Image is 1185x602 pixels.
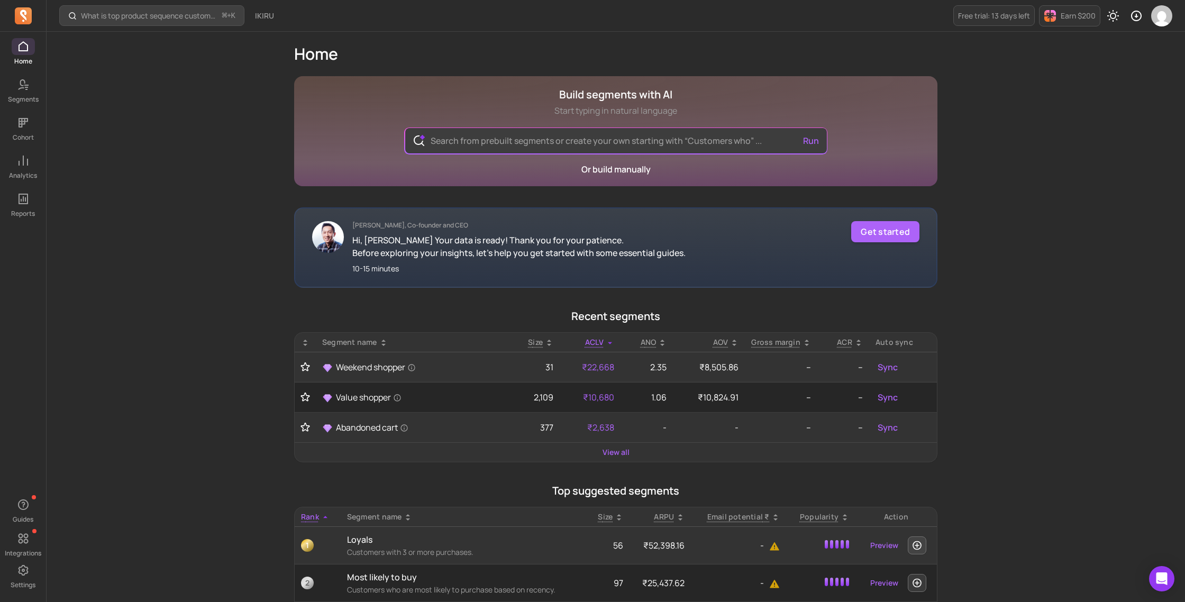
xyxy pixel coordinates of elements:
[301,422,309,433] button: Toggle favorite
[614,577,623,589] span: 97
[627,421,667,434] p: -
[11,209,35,218] p: Reports
[322,391,502,404] a: Value shopper
[876,389,900,406] button: Sync
[554,104,677,117] p: Start typing in natural language
[352,263,686,274] p: 10-15 minutes
[697,539,780,552] p: -
[336,361,416,373] span: Weekend shopper
[249,6,280,25] button: IKIRU
[679,361,739,373] p: ₹8,505.86
[603,447,630,458] a: View all
[751,337,800,348] p: Gross margin
[9,171,37,180] p: Analytics
[598,512,613,522] span: Size
[585,337,604,347] span: ACLV
[301,362,309,372] button: Toggle favorite
[799,130,823,151] button: Run
[642,577,685,589] span: ₹25,437.62
[322,361,502,373] a: Weekend shopper
[878,421,898,434] span: Sync
[515,421,553,434] p: 377
[707,512,770,522] p: Email potential ₹
[851,221,919,242] button: Get started
[301,577,314,589] span: 2
[13,133,34,142] p: Cohort
[953,5,1035,26] a: Free trial: 13 days left
[613,540,623,551] span: 56
[336,391,402,404] span: Value shopper
[515,361,553,373] p: 31
[528,337,543,347] span: Size
[5,549,41,558] p: Integrations
[566,361,614,373] p: ₹22,668
[422,128,810,153] input: Search from prebuilt segments or create your own starting with “Customers who” ...
[336,421,408,434] span: Abandoned cart
[59,5,244,26] button: What is top product sequence customer purchase the most in last 90 days?⌘+K
[347,512,581,522] div: Segment name
[876,359,900,376] button: Sync
[643,540,685,551] span: ₹52,398.16
[347,547,581,558] p: Customers with 3 or more purchases.
[347,533,581,546] p: Loyals
[255,11,274,21] span: IKIRU
[554,87,677,102] h1: Build segments with AI
[751,391,811,404] p: --
[347,585,581,595] p: Customers who are most likely to purchase based on recency.
[679,421,739,434] p: -
[352,234,686,247] p: Hi, [PERSON_NAME] Your data is ready! Thank you for your patience.
[878,391,898,404] span: Sync
[566,421,614,434] p: ₹2,638
[322,337,502,348] div: Segment name
[222,10,227,23] kbd: ⌘
[231,12,235,20] kbd: K
[697,577,780,589] p: -
[1039,5,1100,26] button: Earn $200
[352,221,686,230] p: [PERSON_NAME], Co-founder and CEO
[8,95,39,104] p: Segments
[627,391,667,404] p: 1.06
[1149,566,1174,591] div: Open Intercom Messenger
[751,361,811,373] p: --
[347,571,581,583] p: Most likely to buy
[876,419,900,436] button: Sync
[294,484,937,498] p: Top suggested segments
[312,221,344,253] img: John Chao CEO
[837,337,852,348] p: ACR
[627,361,667,373] p: 2.35
[581,163,651,175] a: Or build manually
[301,539,314,552] span: 1
[1102,5,1124,26] button: Toggle dark mode
[222,10,235,21] span: +
[878,361,898,373] span: Sync
[713,337,728,348] p: AOV
[14,57,32,66] p: Home
[352,247,686,259] p: Before exploring your insights, let's help you get started with some essential guides.
[294,44,937,63] h1: Home
[13,515,33,524] p: Guides
[515,391,553,404] p: 2,109
[824,361,863,373] p: --
[322,421,502,434] a: Abandoned cart
[566,391,614,404] p: ₹10,680
[12,494,35,526] button: Guides
[1151,5,1172,26] img: avatar
[862,512,931,522] div: Action
[751,421,811,434] p: --
[81,11,218,21] p: What is top product sequence customer purchase the most in last 90 days?
[866,536,903,555] a: Preview
[824,421,863,434] p: --
[301,512,319,522] span: Rank
[301,392,309,403] button: Toggle favorite
[824,391,863,404] p: --
[876,337,931,348] div: Auto sync
[958,11,1030,21] p: Free trial: 13 days left
[679,391,739,404] p: ₹10,824.91
[800,512,838,522] p: Popularity
[654,512,674,522] p: ARPU
[1061,11,1096,21] p: Earn $200
[866,573,903,592] a: Preview
[641,337,657,347] span: ANO
[11,581,35,589] p: Settings
[294,309,937,324] p: Recent segments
